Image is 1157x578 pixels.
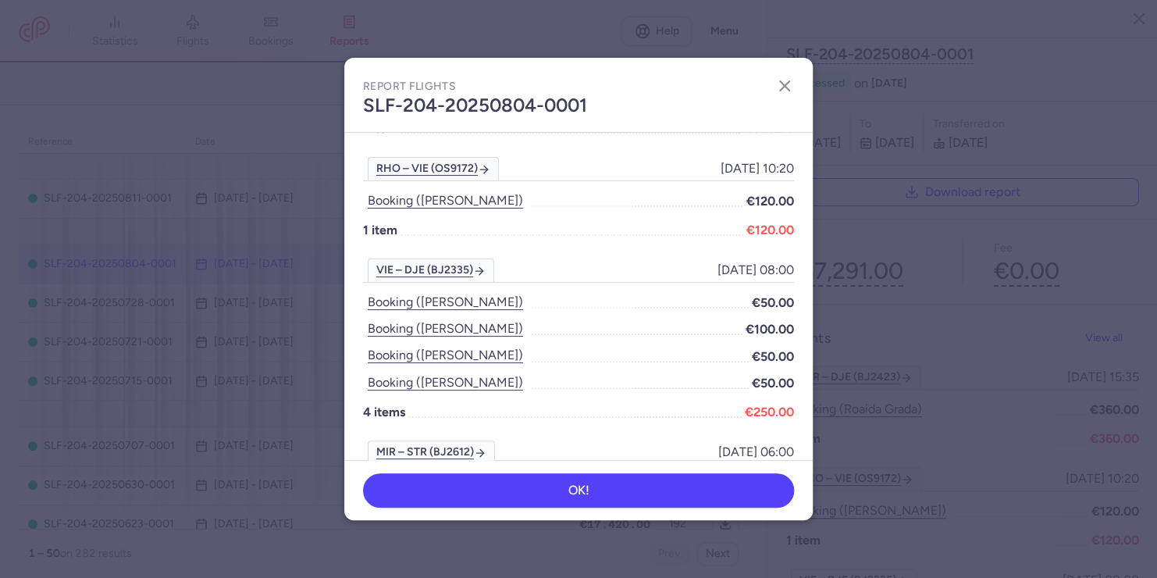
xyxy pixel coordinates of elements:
[746,191,794,211] span: €120.00
[363,473,794,508] button: OK!
[368,157,499,180] a: RHO – VIE (OS9172)
[363,220,794,240] p: 1 item
[568,483,589,498] span: OK!
[363,98,794,113] h4: SLF-204-20250804-0001
[718,445,794,459] span: [DATE] 06:00
[721,162,794,176] span: [DATE] 10:20
[752,347,794,366] span: €50.00
[363,292,528,312] button: Booking ([PERSON_NAME])
[368,259,494,282] a: VIE – DJE (BJ2335)
[746,319,794,339] span: €100.00
[368,441,495,464] a: MIR – STR (BJ2612)
[745,402,794,422] span: €250.00
[363,77,794,96] h2: Report flights
[363,319,528,339] button: Booking ([PERSON_NAME])
[752,293,794,312] span: €50.00
[752,373,794,393] span: €50.00
[363,402,794,422] p: 4 items
[363,191,528,211] button: Booking ([PERSON_NAME])
[746,220,794,240] span: €120.00
[363,373,528,393] button: Booking ([PERSON_NAME])
[717,263,794,277] span: [DATE] 08:00
[363,345,528,366] button: Booking ([PERSON_NAME])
